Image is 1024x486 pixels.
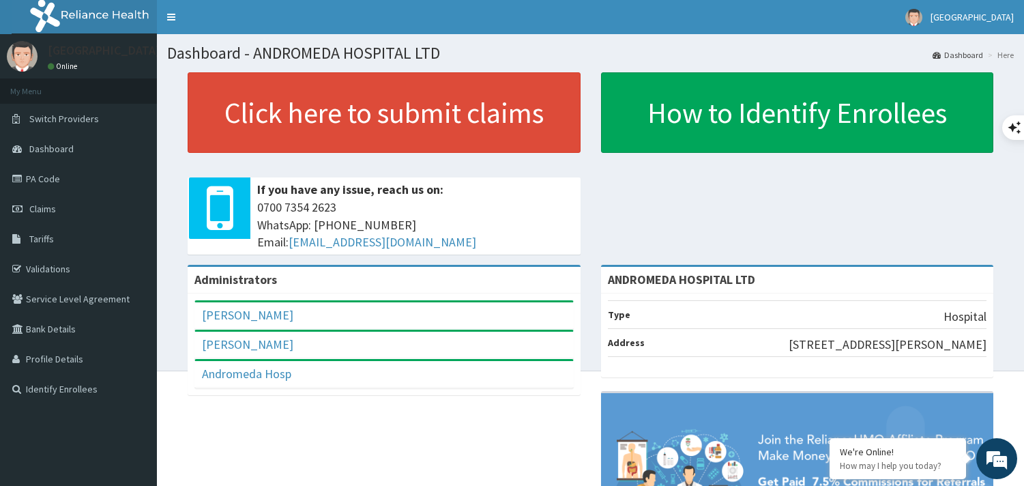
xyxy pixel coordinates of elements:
span: 0700 7354 2623 WhatsApp: [PHONE_NUMBER] Email: [257,199,574,251]
li: Here [984,49,1014,61]
b: Type [608,309,630,321]
b: Address [608,337,645,349]
b: If you have any issue, reach us on: [257,182,443,197]
div: We're Online! [840,446,956,458]
a: [PERSON_NAME] [202,337,293,352]
strong: ANDROMEDA HOSPITAL LTD [608,272,755,287]
a: Dashboard [933,49,983,61]
a: Andromeda Hosp [202,366,291,382]
p: [GEOGRAPHIC_DATA] [48,44,160,57]
span: Tariffs [29,233,54,245]
b: Administrators [194,272,277,287]
a: [PERSON_NAME] [202,307,293,323]
a: How to Identify Enrollees [601,72,994,153]
span: Claims [29,203,56,215]
p: How may I help you today? [840,460,956,472]
p: [STREET_ADDRESS][PERSON_NAME] [789,336,986,354]
span: Switch Providers [29,113,99,125]
p: Hospital [943,308,986,326]
img: User Image [7,41,38,72]
img: User Image [905,9,922,26]
span: [GEOGRAPHIC_DATA] [931,11,1014,23]
a: Online [48,61,81,71]
h1: Dashboard - ANDROMEDA HOSPITAL LTD [167,44,1014,62]
a: Click here to submit claims [188,72,581,153]
span: Dashboard [29,143,74,155]
a: [EMAIL_ADDRESS][DOMAIN_NAME] [289,234,476,250]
